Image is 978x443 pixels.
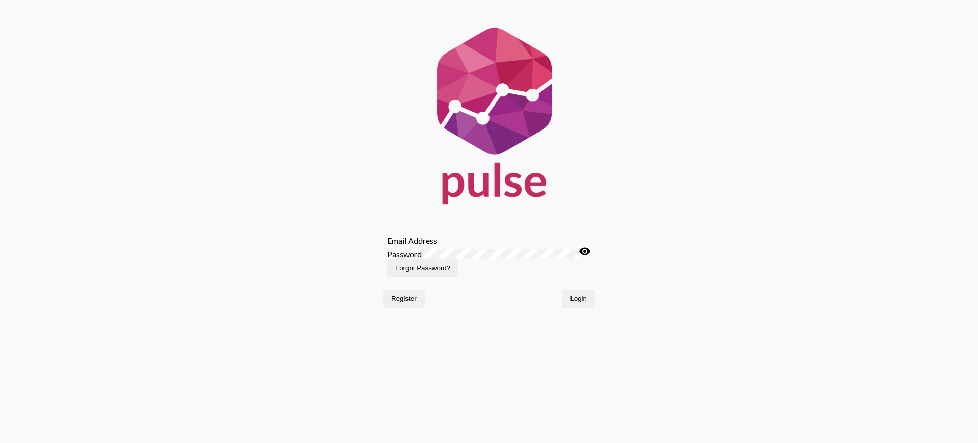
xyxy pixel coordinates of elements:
[379,22,599,215] img: Pulse For Good Logo
[579,245,591,257] mat-icon: visibility
[562,290,595,308] button: Login
[387,259,458,277] button: Forgot Password?
[383,290,425,308] button: Register
[391,295,417,302] span: Register
[570,295,587,302] span: Login
[395,264,450,272] span: Forgot Password?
